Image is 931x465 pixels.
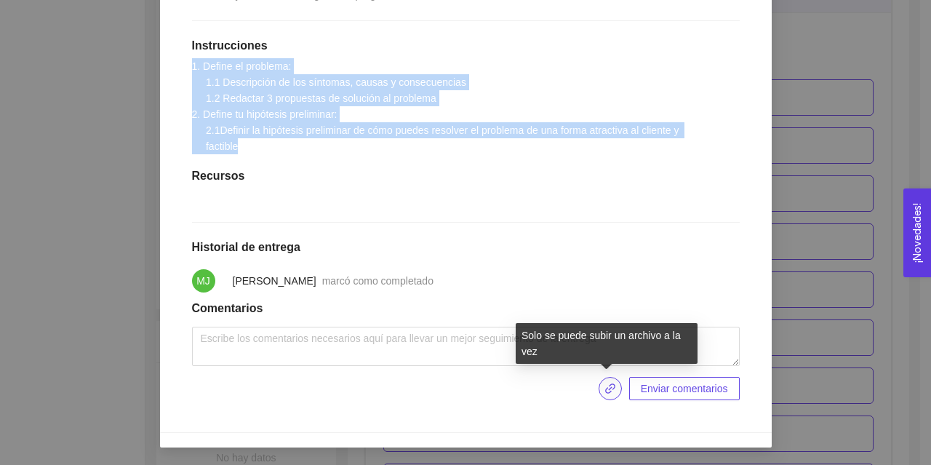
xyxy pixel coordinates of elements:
h1: Recursos [192,169,740,183]
button: Open Feedback Widget [903,188,931,277]
span: MJ [196,269,210,293]
button: Enviar comentarios [629,377,740,400]
span: [PERSON_NAME] [233,275,316,287]
h1: Historial de entrega [192,240,740,255]
span: Enviar comentarios [641,381,728,397]
span: link [599,383,622,394]
span: link [599,383,621,394]
h1: Instrucciones [192,39,740,53]
span: marcó como completado [322,275,433,287]
span: 1. Define el problema: 1.1 Descripción de los síntomas, causas y consecuencias 1.2 Redactar 3 pro... [192,60,682,152]
button: link [599,377,622,400]
h1: Comentarios [192,301,740,316]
